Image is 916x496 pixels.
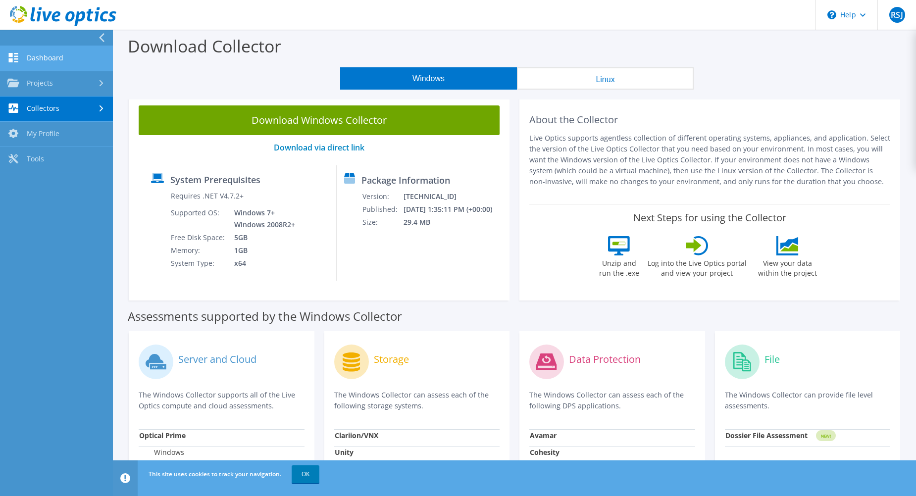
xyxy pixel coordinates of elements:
label: Assessments supported by the Windows Collector [128,311,402,321]
p: The Windows Collector supports all of the Live Optics compute and cloud assessments. [139,390,305,411]
td: Published: [362,203,403,216]
label: Storage [374,354,409,364]
label: Requires .NET V4.7.2+ [171,191,244,201]
label: Unzip and run the .exe [597,255,642,278]
p: The Windows Collector can assess each of the following DPS applications. [529,390,695,411]
td: Memory: [170,244,227,257]
h2: About the Collector [529,114,890,126]
span: RSJ [889,7,905,23]
td: 5GB [227,231,297,244]
label: File [764,354,780,364]
svg: \n [827,10,836,19]
a: Download via direct link [274,142,364,153]
td: 29.4 MB [403,216,505,229]
td: [DATE] 1:35:11 PM (+00:00) [403,203,505,216]
td: Version: [362,190,403,203]
a: Download Windows Collector [139,105,500,135]
strong: Optical Prime [139,431,186,440]
strong: Clariion/VNX [335,431,378,440]
tspan: NEW! [820,433,830,439]
label: Log into the Live Optics portal and view your project [647,255,747,278]
td: [TECHNICAL_ID] [403,190,505,203]
p: The Windows Collector can provide file level assessments. [725,390,891,411]
strong: Dossier File Assessment [725,431,808,440]
label: Server and Cloud [178,354,256,364]
td: Windows 7+ Windows 2008R2+ [227,206,297,231]
label: Download Collector [128,35,281,57]
span: This site uses cookies to track your navigation. [149,470,281,478]
strong: Avamar [530,431,557,440]
label: Package Information [361,175,450,185]
strong: Cohesity [530,447,560,457]
td: x64 [227,257,297,270]
td: Size: [362,216,403,229]
strong: Unity [335,447,354,457]
td: System Type: [170,257,227,270]
a: OK [292,465,319,483]
label: Data Protection [569,354,641,364]
p: Live Optics supports agentless collection of different operating systems, appliances, and applica... [529,133,890,187]
label: Next Steps for using the Collector [633,212,786,224]
td: Free Disk Space: [170,231,227,244]
button: Linux [517,67,694,90]
p: The Windows Collector can assess each of the following storage systems. [334,390,500,411]
td: 1GB [227,244,297,257]
label: Windows [139,447,184,457]
label: System Prerequisites [170,175,260,185]
td: Supported OS: [170,206,227,231]
label: View your data within the project [752,255,823,278]
button: Windows [340,67,517,90]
